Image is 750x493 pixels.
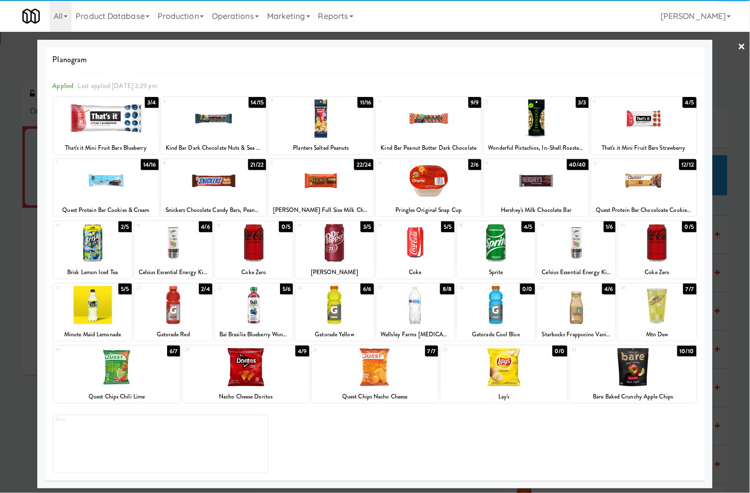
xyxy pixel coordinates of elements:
div: 132/5Brisk Lemon Iced Tea [53,221,131,279]
div: That's it Mini Fruit Bars Blueberry [53,142,158,154]
div: Lay's [441,391,567,403]
div: Starbucks Frappucino Vanilla [538,328,616,341]
div: Quest Chips Chili Lime [53,391,180,403]
div: Sprite [459,266,534,279]
div: 9 [271,159,321,168]
div: 28 [620,284,657,292]
div: 21 [55,284,93,292]
div: Extra [53,415,268,473]
span: Last applied [DATE] 2:29 pm [78,81,157,91]
div: 821/22Snickers Chocolate Candy Bars, Peanut Full Size [161,159,266,216]
div: 7/7 [683,284,696,295]
div: 274/6Starbucks Frappucino Vanilla [538,284,616,341]
div: 4 [378,97,429,105]
div: 3/3 [576,97,589,108]
div: 40/40 [567,159,589,170]
div: 6/7 [167,346,180,357]
div: Bare Baked Crunchy Apple Chips [570,391,697,403]
div: Bare Baked Crunchy Apple Chips [571,391,695,403]
div: 3310/10Bare Baked Crunchy Apple Chips [570,346,697,403]
div: 102/6Pringles Original Snap Cup [376,159,481,216]
div: Quest Protein Bar Cookies & Cream [55,204,157,216]
div: 296/7Quest Chips Chili Lime [53,346,180,403]
div: Gatorade Red [136,328,211,341]
div: Hershey's Milk Chocolate Bar [484,204,589,216]
div: Pringles Original Snap Cup [376,204,481,216]
div: 4/9 [295,346,309,357]
div: 5/5 [441,221,454,232]
div: 214/15Kind Bar Dark Chocolate Nuts & Sea Salt [161,97,266,154]
div: 29 [55,346,116,354]
div: Gatorade Cool Blue [459,328,534,341]
div: 53/3Wonderful Pistachios, In-Shell Roasted & Salted Nuts [484,97,589,154]
div: 10 [378,159,429,168]
div: Coke [378,266,453,279]
div: 258/8Wellsley Farms [MEDICAL_DATA] [376,284,455,341]
div: 20 [620,221,657,230]
div: Nacho Cheese Doritos [184,391,308,403]
div: Quest Chips Nacho Cheese [312,391,439,403]
div: Gatorade Red [134,328,212,341]
div: Quest Protein Bar Cookies & Cream [53,204,158,216]
div: Bai Brasilia Blueberry WonderWater [215,328,293,341]
div: 191/6Celsius Essential Energy Kiwi Guava [538,221,616,279]
div: 1140/40Hershey's Milk Chocolate Bar [484,159,589,216]
div: 175/5Coke [376,221,455,279]
div: 31 [314,346,375,354]
div: Celsius Essential Energy Kiwi Guava [539,266,614,279]
div: Lay's [442,391,566,403]
div: Gatorade Yellow [295,328,374,341]
div: 714/16Quest Protein Bar Cookies & Cream [53,159,158,216]
div: Quest Protein Bar Chocoloate Cookie Dough [591,204,696,216]
div: 144/6Celsius Essential Energy Kiwi Guava [134,221,212,279]
div: 260/0Gatorade Cool Blue [457,284,535,341]
div: 14 [136,221,174,230]
div: [PERSON_NAME] [297,266,372,279]
div: 184/5Sprite [457,221,535,279]
div: 6 [593,97,644,105]
div: 317/7Quest Chips Nacho Cheese [312,346,439,403]
div: 13 [55,221,93,230]
div: 287/7Mtn Dew [618,284,696,341]
div: Celsius Essential Energy Kiwi Guava [136,266,211,279]
div: Mtn Dew [620,328,695,341]
div: Coke Zero [216,266,291,279]
div: 30 [185,346,246,354]
div: 18 [459,221,496,230]
div: 26 [459,284,496,292]
div: 14/15 [249,97,267,108]
div: Pringles Original Snap Cup [377,204,479,216]
div: Coke [376,266,455,279]
div: Planters Salted Peanuts [270,142,372,154]
div: 27 [540,284,577,292]
div: 17 [378,221,416,230]
div: 3/4 [145,97,158,108]
div: 16 [297,221,335,230]
div: 19 [540,221,577,230]
div: 11 [486,159,537,168]
div: [PERSON_NAME] Full Size Milk Chocolate Peanut Butter Cups [270,204,372,216]
span: Planogram [52,52,697,67]
div: 922/24[PERSON_NAME] Full Size Milk Chocolate Peanut Butter Cups [269,159,374,216]
div: 1 [55,97,106,105]
div: 32 [443,346,504,354]
div: Gatorade Cool Blue [457,328,535,341]
div: Coke Zero [620,266,695,279]
div: [PERSON_NAME] Full Size Milk Chocolate Peanut Butter Cups [269,204,374,216]
div: Wellsley Farms [MEDICAL_DATA] [378,328,453,341]
div: 4/6 [602,284,616,295]
div: 7 [55,159,106,168]
div: That's it Mini Fruit Bars Strawberry [591,142,696,154]
div: 4/5 [683,97,696,108]
div: 222/4Gatorade Red [134,284,212,341]
div: 6/6 [361,284,374,295]
div: That's it Mini Fruit Bars Blueberry [55,142,157,154]
div: Kind Bar Dark Chocolate Nuts & Sea Salt [161,142,266,154]
div: 4/6 [199,221,212,232]
div: 5/6 [280,284,293,295]
div: Celsius Essential Energy Kiwi Guava [134,266,212,279]
div: Coke Zero [618,266,696,279]
div: Minute Maid Lemonade [53,328,131,341]
div: 1/6 [604,221,616,232]
div: 0/5 [682,221,696,232]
